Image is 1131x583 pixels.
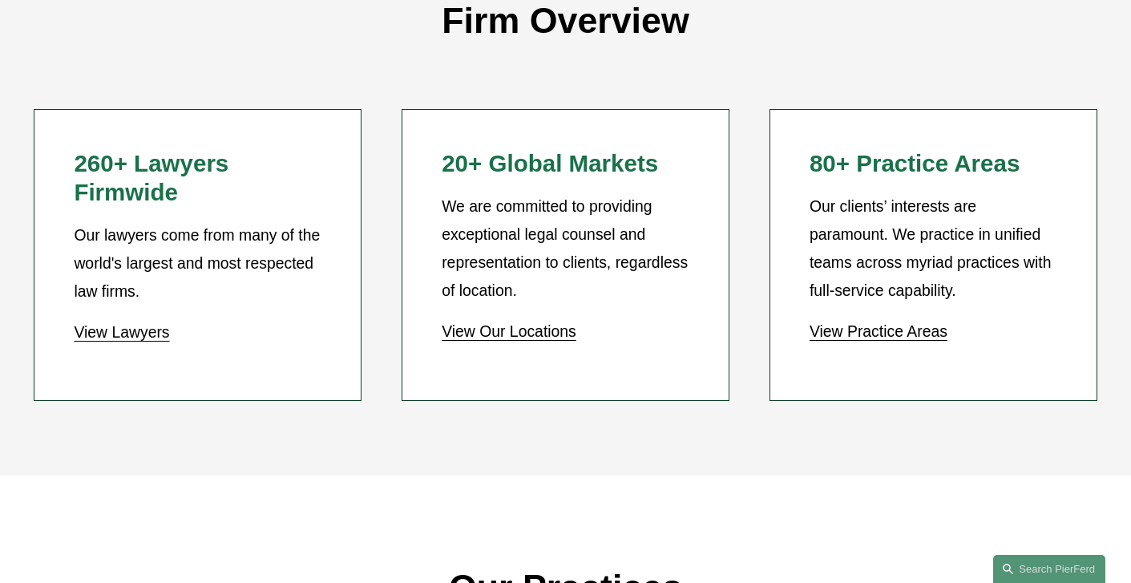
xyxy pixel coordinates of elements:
h2: 260+ Lawyers Firmwide [74,149,321,207]
a: View Our Locations [442,322,576,340]
a: View Practice Areas [810,322,947,340]
p: Our lawyers come from many of the world's largest and most respected law firms. [74,221,321,306]
p: We are committed to providing exceptional legal counsel and representation to clients, regardless... [442,192,689,305]
a: Search this site [993,555,1105,583]
p: Our clients’ interests are paramount. We practice in unified teams across myriad practices with f... [810,192,1057,305]
a: View Lawyers [74,323,169,341]
h2: 20+ Global Markets [442,149,689,178]
h2: 80+ Practice Areas [810,149,1057,178]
